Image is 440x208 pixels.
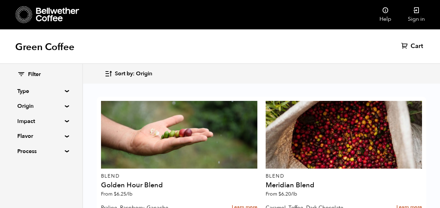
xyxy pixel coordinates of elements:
button: Sort by: Origin [104,66,152,82]
span: From [101,191,132,197]
summary: Impact [17,117,65,125]
span: /lb [126,191,132,197]
span: Filter [28,71,41,78]
span: /lb [291,191,297,197]
bdi: 6.25 [114,191,132,197]
summary: Origin [17,102,65,110]
h1: Green Coffee [15,41,74,53]
span: $ [278,191,281,197]
h4: Golden Hour Blend [101,182,257,189]
span: Cart [411,42,423,50]
summary: Process [17,147,65,155]
summary: Flavor [17,132,65,140]
summary: Type [17,87,65,95]
span: From [266,191,297,197]
h4: Meridian Blend [266,182,422,189]
bdi: 6.20 [278,191,297,197]
p: Blend [101,174,257,179]
a: Cart [401,42,425,50]
span: Sort by: Origin [115,70,152,78]
p: Blend [266,174,422,179]
span: $ [114,191,117,197]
